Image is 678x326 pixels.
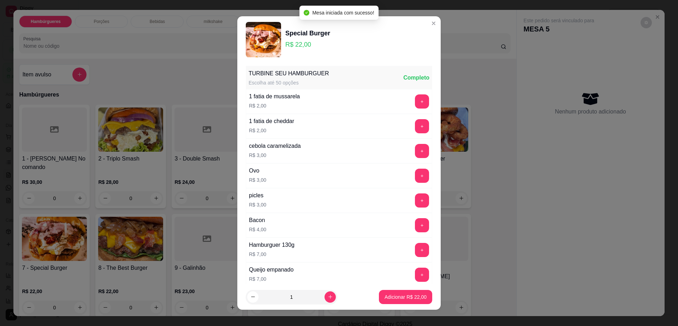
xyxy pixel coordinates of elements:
[415,268,429,282] button: add
[415,193,429,208] button: add
[249,216,266,225] div: Bacon
[379,290,432,304] button: Adicionar R$ 22,00
[249,226,266,233] p: R$ 4,00
[249,79,329,86] div: Escolha até 50 opções
[415,119,429,133] button: add
[415,243,429,257] button: add
[249,117,294,126] div: 1 fatia de cheddar
[415,144,429,158] button: add
[415,94,429,109] button: add
[246,22,281,57] img: product-image
[415,218,429,232] button: add
[249,176,266,184] p: R$ 3,00
[249,167,266,175] div: Ovo
[249,201,266,208] p: R$ 3,00
[249,241,295,249] div: Hamburguer 130g
[285,40,330,50] p: R$ 22,00
[249,266,293,274] div: Queijo empanado
[285,28,330,38] div: Special Burger
[249,102,300,109] p: R$ 2,00
[403,74,429,82] div: Completo
[247,291,258,303] button: decrease-product-quantity
[249,69,329,78] div: TURBINE SEU HAMBURGUER
[428,18,439,29] button: Close
[249,152,301,159] p: R$ 3,00
[249,191,266,200] div: picles
[385,293,427,301] p: Adicionar R$ 22,00
[304,10,309,16] span: check-circle
[415,169,429,183] button: add
[249,92,300,101] div: 1 fatia de mussarela
[249,142,301,150] div: cebola caramelizada
[249,127,294,134] p: R$ 2,00
[249,251,295,258] p: R$ 7,00
[325,291,336,303] button: increase-product-quantity
[312,10,374,16] span: Mesa iniciada com sucesso!
[249,275,293,283] p: R$ 7,00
